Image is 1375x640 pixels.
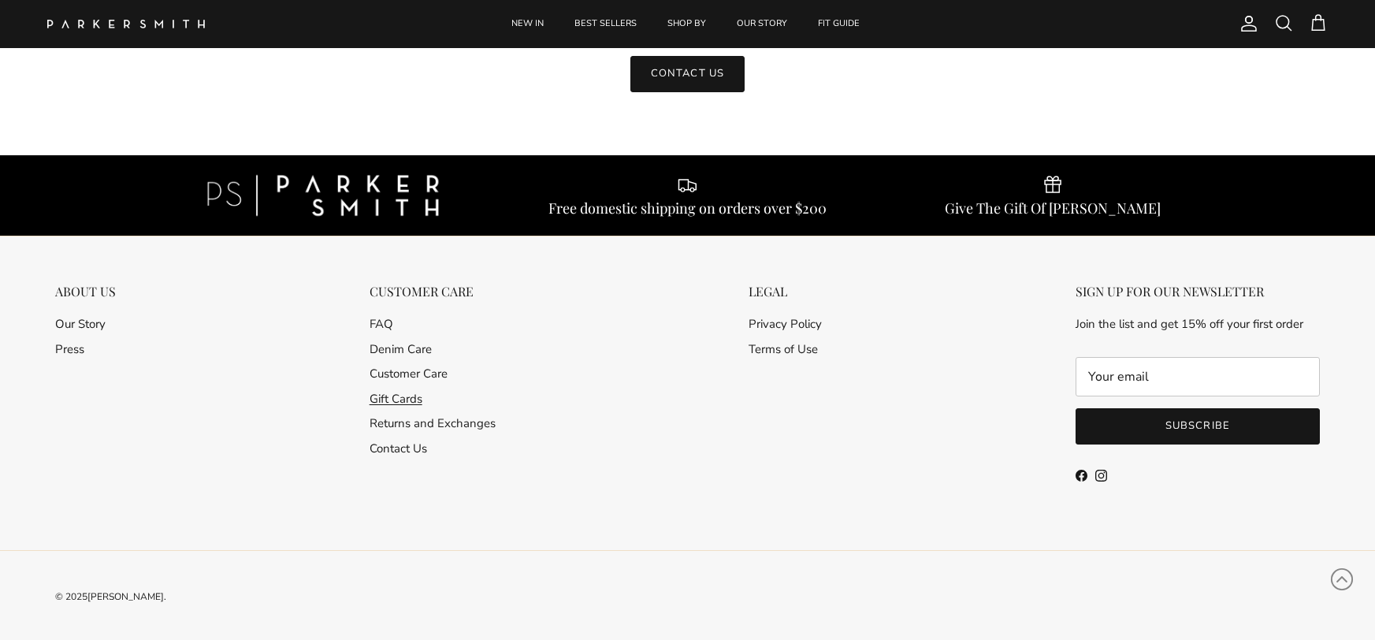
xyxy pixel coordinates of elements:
[548,199,827,217] div: Free domestic shipping on orders over $200
[354,284,511,495] div: Secondary
[370,415,496,431] a: Returns and Exchanges
[630,56,744,92] a: Contact us
[370,366,448,381] a: Customer Care
[55,341,84,357] a: Press
[370,316,393,332] a: FAQ
[55,316,106,332] a: Our Story
[370,441,427,456] a: Contact Us
[55,590,166,603] span: © 2025 .
[1330,567,1354,591] svg: Scroll to Top
[1233,14,1258,33] a: Account
[370,341,432,357] a: Denim Care
[1076,314,1320,333] p: Join the list and get 15% off your first order
[370,391,422,407] a: Gift Cards
[370,284,496,299] div: CUSTOMER CARE
[39,284,132,495] div: Secondary
[945,199,1161,217] div: Give The Gift Of [PERSON_NAME]
[47,20,205,28] img: Parker Smith
[749,341,818,357] a: Terms of Use
[87,590,164,603] a: [PERSON_NAME]
[1076,408,1320,445] button: Subscribe
[749,316,822,332] a: Privacy Policy
[1076,357,1320,396] input: Email
[749,284,822,299] div: LEGAL
[1076,284,1320,299] div: SIGN UP FOR OUR NEWSLETTER
[55,284,116,299] div: ABOUT US
[733,284,838,495] div: Secondary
